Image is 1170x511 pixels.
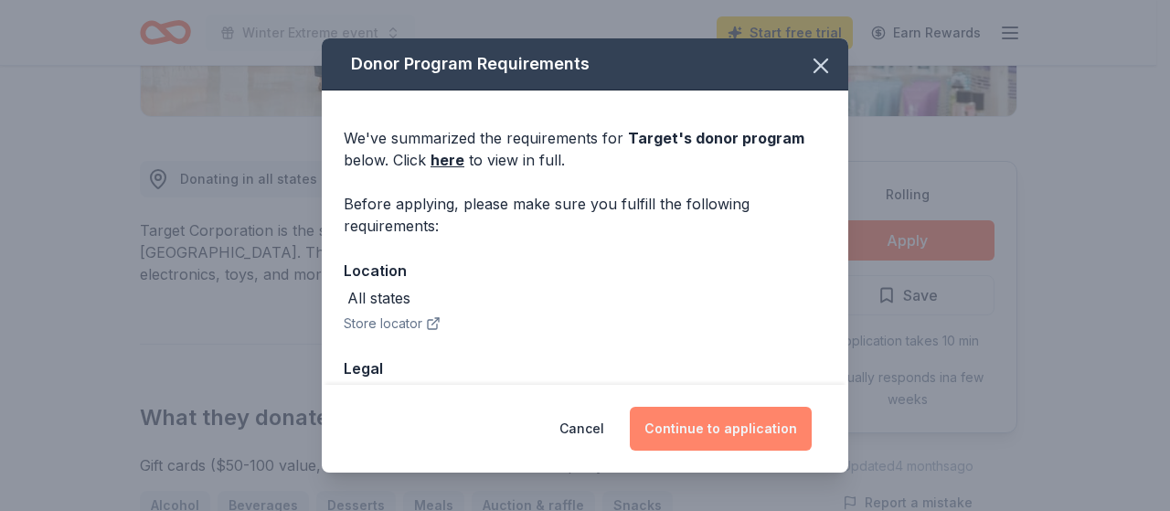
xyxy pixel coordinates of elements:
[344,127,826,171] div: We've summarized the requirements for below. Click to view in full.
[344,193,826,237] div: Before applying, please make sure you fulfill the following requirements:
[630,407,812,451] button: Continue to application
[322,38,848,90] div: Donor Program Requirements
[628,129,804,147] span: Target 's donor program
[431,149,464,171] a: here
[344,313,441,335] button: Store locator
[347,287,410,309] div: All states
[559,407,604,451] button: Cancel
[344,357,826,380] div: Legal
[344,259,826,282] div: Location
